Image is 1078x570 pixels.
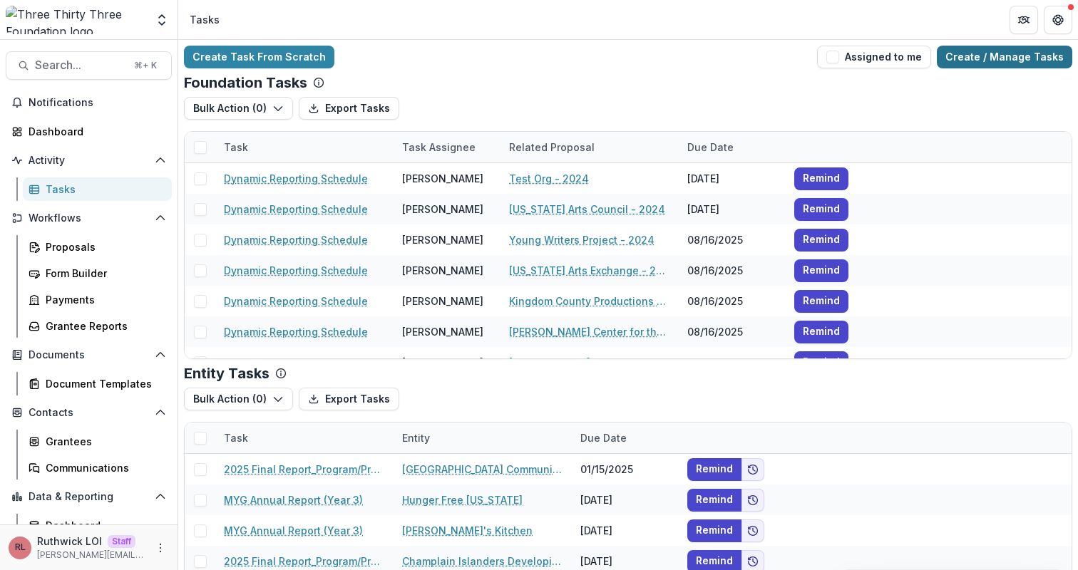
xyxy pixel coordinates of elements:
[46,292,160,307] div: Payments
[794,321,848,343] button: Remind
[402,324,483,339] div: [PERSON_NAME]
[817,46,931,68] button: Assigned to me
[6,343,172,366] button: Open Documents
[1044,6,1072,34] button: Get Help
[509,355,670,370] a: [PERSON_NAME] Family Farm, Inc. - 2024
[402,263,483,278] div: [PERSON_NAME]
[29,349,149,361] span: Documents
[23,261,172,285] a: Form Builder
[23,514,172,537] a: Dashboard
[15,543,26,552] div: Ruthwick LOI
[23,288,172,311] a: Payments
[29,407,149,419] span: Contacts
[402,294,483,309] div: [PERSON_NAME]
[46,182,160,197] div: Tasks
[29,212,149,224] span: Workflows
[46,460,160,475] div: Communications
[184,388,293,410] button: Bulk Action (0)
[679,347,786,378] div: 08/16/2025
[224,554,385,569] a: 2025 Final Report_Program/Project
[394,132,500,162] div: Task Assignee
[23,430,172,453] a: Grantees
[215,423,394,453] div: Task
[679,224,786,255] div: 08/16/2025
[23,235,172,259] a: Proposals
[500,140,603,155] div: Related Proposal
[794,198,848,221] button: Remind
[794,290,848,313] button: Remind
[741,458,764,481] button: Add to friends
[184,46,334,68] a: Create Task From Scratch
[184,97,293,120] button: Bulk Action (0)
[224,462,385,477] a: 2025 Final Report_Program/Project
[46,318,160,333] div: Grantee Reports
[509,324,670,339] a: [PERSON_NAME] Center for the Performing Arts - 2024
[679,255,786,286] div: 08/16/2025
[572,430,635,445] div: Due Date
[184,74,307,91] p: Foundation Tasks
[402,202,483,217] div: [PERSON_NAME]
[509,263,670,278] a: [US_STATE] Arts Exchange - 2023
[741,519,764,542] button: Add to friends
[572,484,679,515] div: [DATE]
[46,376,160,391] div: Document Templates
[679,132,786,162] div: Due Date
[215,430,257,445] div: Task
[215,132,394,162] div: Task
[152,539,169,556] button: More
[29,491,149,503] span: Data & Reporting
[687,489,741,512] button: Remind
[46,518,160,533] div: Dashboard
[402,171,483,186] div: [PERSON_NAME]
[509,232,654,247] a: Young Writers Project - 2024
[131,58,160,73] div: ⌘ + K
[6,120,172,143] a: Dashboard
[509,202,665,217] a: [US_STATE] Arts Council - 2024
[6,51,172,80] button: Search...
[224,171,368,186] a: Dynamic Reporting Schedule
[794,229,848,252] button: Remind
[394,430,438,445] div: Entity
[794,167,848,190] button: Remind
[6,91,172,114] button: Notifications
[6,207,172,229] button: Open Workflows
[46,266,160,281] div: Form Builder
[572,423,679,453] div: Due Date
[23,314,172,338] a: Grantee Reports
[35,58,125,72] span: Search...
[402,554,563,569] a: Champlain Islanders Developing Essential Resources
[215,140,257,155] div: Task
[394,423,572,453] div: Entity
[6,149,172,172] button: Open Activity
[224,232,368,247] a: Dynamic Reporting Schedule
[224,263,368,278] a: Dynamic Reporting Schedule
[509,171,589,186] a: Test Org - 2024
[224,294,368,309] a: Dynamic Reporting Schedule
[46,239,160,254] div: Proposals
[402,492,523,507] a: Hunger Free [US_STATE]
[1010,6,1038,34] button: Partners
[108,535,135,548] p: Staff
[37,549,146,561] p: [PERSON_NAME][EMAIL_ADDRESS][DOMAIN_NAME]
[190,12,220,27] div: Tasks
[6,485,172,508] button: Open Data & Reporting
[509,294,670,309] a: Kingdom County Productions - Against All Odds - #2 - 2024
[402,523,533,538] a: [PERSON_NAME]'s Kitchen
[29,124,160,139] div: Dashboard
[679,163,786,194] div: [DATE]
[6,401,172,424] button: Open Contacts
[29,97,166,109] span: Notifications
[500,132,679,162] div: Related Proposal
[184,365,269,382] p: Entity Tasks
[679,140,742,155] div: Due Date
[6,6,146,34] img: Three Thirty Three Foundation logo
[572,454,679,484] div: 01/15/2025
[572,515,679,546] div: [DATE]
[402,232,483,247] div: [PERSON_NAME]
[741,489,764,512] button: Add to friends
[687,519,741,542] button: Remind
